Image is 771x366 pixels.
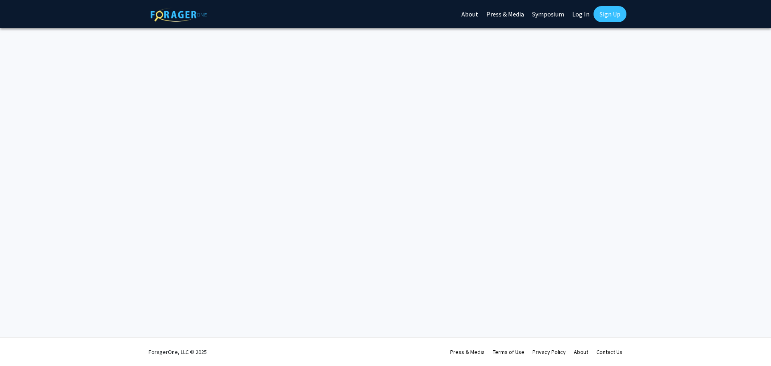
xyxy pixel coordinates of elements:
a: About [574,348,588,356]
a: Contact Us [596,348,622,356]
a: Privacy Policy [532,348,566,356]
div: ForagerOne, LLC © 2025 [149,338,207,366]
a: Sign Up [594,6,626,22]
img: ForagerOne Logo [151,8,207,22]
a: Terms of Use [493,348,524,356]
a: Press & Media [450,348,485,356]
